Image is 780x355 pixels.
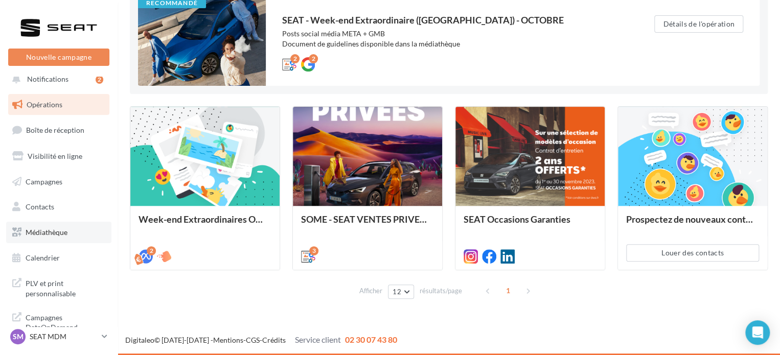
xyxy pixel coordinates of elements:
button: Louer des contacts [626,244,759,262]
button: Détails de l'opération [654,15,743,33]
button: Notifications 2 [6,68,107,90]
a: Visibilité en ligne [6,146,111,167]
div: 2 [147,246,156,255]
span: Service client [295,335,341,344]
a: Boîte de réception [6,119,111,141]
div: 2 [96,76,103,84]
div: Posts social média META + GMB Document de guidelines disponible dans la médiathèque [282,29,613,49]
span: 1 [500,282,516,299]
span: Médiathèque [26,228,67,236]
span: Campagnes DataOnDemand [26,311,105,333]
span: © [DATE]-[DATE] - - - [125,336,397,344]
a: PLV et print personnalisable [6,272,111,302]
a: Médiathèque [6,222,111,243]
a: SM SEAT MDM [8,327,109,346]
a: Campagnes DataOnDemand [6,306,111,337]
div: Prospectez de nouveaux contacts [626,214,759,234]
span: Campagnes [26,177,62,185]
div: SEAT Occasions Garanties [464,214,597,234]
span: Calendrier [26,253,60,262]
span: résultats/page [420,286,462,296]
a: CGS [246,336,260,344]
span: Visibilité en ligne [28,152,82,160]
a: Digitaleo [125,336,154,344]
div: SEAT - Week-end Extraordinaire ([GEOGRAPHIC_DATA]) - OCTOBRE [282,15,613,25]
a: Crédits [262,336,286,344]
a: Contacts [6,196,111,218]
button: 12 [388,285,414,299]
span: Afficher [359,286,382,296]
span: 02 30 07 43 80 [345,335,397,344]
span: Contacts [26,202,54,211]
a: Opérations [6,94,111,115]
a: Mentions [213,336,243,344]
span: Opérations [27,100,62,109]
span: 12 [393,288,401,296]
span: SM [13,332,24,342]
a: Calendrier [6,247,111,269]
div: 2 [290,54,300,63]
p: SEAT MDM [30,332,98,342]
div: 2 [309,54,318,63]
span: PLV et print personnalisable [26,276,105,298]
div: Open Intercom Messenger [745,320,770,345]
span: Notifications [27,75,68,83]
div: Week-end Extraordinaires Octobre 2025 [139,214,271,234]
div: SOME - SEAT VENTES PRIVEES [301,214,434,234]
div: 3 [309,246,318,255]
a: Campagnes [6,171,111,193]
button: Nouvelle campagne [8,49,109,66]
span: Boîte de réception [26,126,84,134]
